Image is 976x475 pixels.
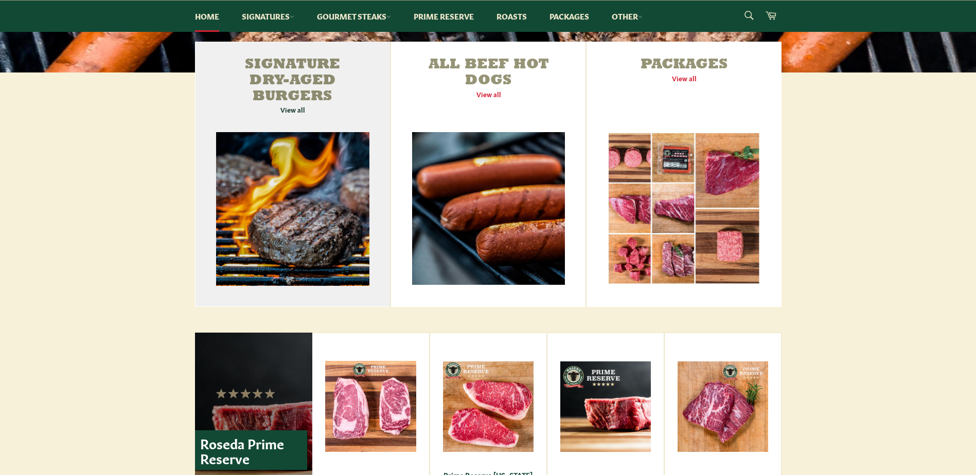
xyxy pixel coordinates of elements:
[678,361,768,452] img: Prime Reserve Flat Iron Steak
[232,1,305,32] a: Signatures
[539,1,599,32] a: Packages
[195,42,391,307] a: Signature Dry-Aged Burgers View all Signature Dry-Aged Burgers
[587,42,781,307] a: Packages View all Packages
[325,361,416,452] img: Prime Reserve Ribeye
[486,1,537,32] a: Roasts
[443,361,534,452] img: Prime Reserve New York Strip
[307,1,401,32] a: Gourmet Steaks
[560,361,651,452] img: Prime Reserve Filet Mignon
[195,430,307,470] p: Roseda Prime Reserve
[403,1,484,32] a: Prime Reserve
[601,1,653,32] a: Other
[391,42,585,307] a: All Beef Hot Dogs View all All Beef Hot Dogs
[185,1,229,32] a: Home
